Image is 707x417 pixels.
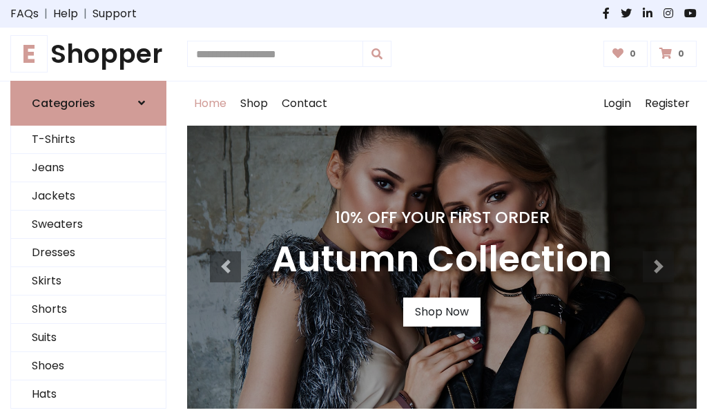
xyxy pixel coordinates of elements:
[10,39,166,70] a: EShopper
[187,81,233,126] a: Home
[10,35,48,72] span: E
[78,6,93,22] span: |
[11,352,166,380] a: Shoes
[32,97,95,110] h6: Categories
[11,295,166,324] a: Shorts
[650,41,697,67] a: 0
[10,81,166,126] a: Categories
[11,324,166,352] a: Suits
[11,126,166,154] a: T-Shirts
[272,208,612,227] h4: 10% Off Your First Order
[39,6,53,22] span: |
[233,81,275,126] a: Shop
[11,267,166,295] a: Skirts
[638,81,697,126] a: Register
[675,48,688,60] span: 0
[272,238,612,281] h3: Autumn Collection
[603,41,648,67] a: 0
[11,182,166,211] a: Jackets
[53,6,78,22] a: Help
[11,154,166,182] a: Jeans
[275,81,334,126] a: Contact
[403,298,481,327] a: Shop Now
[626,48,639,60] span: 0
[597,81,638,126] a: Login
[11,239,166,267] a: Dresses
[11,380,166,409] a: Hats
[93,6,137,22] a: Support
[11,211,166,239] a: Sweaters
[10,6,39,22] a: FAQs
[10,39,166,70] h1: Shopper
